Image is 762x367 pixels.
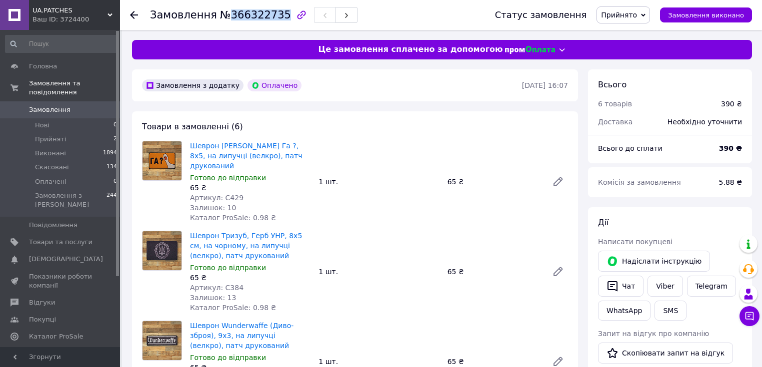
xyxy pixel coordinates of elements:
div: Повернутися назад [130,10,138,20]
time: [DATE] 16:07 [522,81,568,89]
span: Готово до відправки [190,174,266,182]
span: Замовлення [29,105,70,114]
span: 0 [113,121,117,130]
div: 65 ₴ [443,175,544,189]
span: Артикул: С384 [190,284,243,292]
a: WhatsApp [598,301,650,321]
div: Статус замовлення [495,10,587,20]
span: Каталог ProSale: 0.98 ₴ [190,214,276,222]
span: 244 [106,191,117,209]
span: Покупці [29,315,56,324]
span: Показники роботи компанії [29,272,92,290]
span: 0 [113,177,117,186]
span: 134 [106,163,117,172]
div: Оплачено [247,79,301,91]
span: Замовлення з [PERSON_NAME] [35,191,106,209]
span: Доставка [598,118,632,126]
div: Замовлення з додатку [142,79,243,91]
img: Шеврон Тризуб, Герб УНР, 8х5 см, на чорному, на липучці (велкро), патч друкований [142,231,181,270]
div: 65 ₴ [190,273,310,283]
button: SMS [654,301,686,321]
span: Відгуки [29,298,55,307]
span: Повідомлення [29,221,77,230]
span: Каталог ProSale: 0.98 ₴ [190,304,276,312]
span: Виконані [35,149,66,158]
span: Замовлення та повідомлення [29,79,120,97]
a: Редагувати [548,262,568,282]
span: Артикул: С429 [190,194,243,202]
span: [DEMOGRAPHIC_DATA] [29,255,103,264]
span: Запит на відгук про компанію [598,330,709,338]
span: Це замовлення сплачено за допомогою [318,44,502,55]
span: 6 товарів [598,100,632,108]
div: 390 ₴ [721,99,742,109]
span: UA.PATCHES [32,6,107,15]
span: Залишок: 10 [190,204,236,212]
a: Telegram [687,276,736,297]
button: Чат з покупцем [739,306,759,326]
span: Готово до відправки [190,354,266,362]
span: Каталог ProSale [29,332,83,341]
div: Необхідно уточнити [661,111,748,133]
div: 1 шт. [314,265,443,279]
button: Замовлення виконано [660,7,752,22]
img: Шеврон Гусак Га ?, 8х5, на липучці (велкро), патч друкований [142,141,181,180]
span: Товари та послуги [29,238,92,247]
span: Готово до відправки [190,264,266,272]
a: Viber [647,276,682,297]
span: №366322735 [220,9,291,21]
span: Всього [598,80,626,89]
button: Надіслати інструкцію [598,251,710,272]
div: 1 шт. [314,175,443,189]
div: 65 ₴ [443,265,544,279]
button: Чат [598,276,643,297]
a: Шеврон Тризуб, Герб УНР, 8х5 см, на чорному, на липучці (велкро), патч друкований [190,232,302,260]
span: Дії [598,218,608,227]
span: Головна [29,62,57,71]
span: Прийняті [35,135,66,144]
span: Товари в замовленні (6) [142,122,243,131]
span: Замовлення [150,9,217,21]
span: 5.88 ₴ [719,178,742,186]
span: Замовлення виконано [668,11,744,19]
span: Прийнято [601,11,637,19]
span: Всього до сплати [598,144,662,152]
span: Нові [35,121,49,130]
button: Скопіювати запит на відгук [598,343,733,364]
span: 1894 [103,149,117,158]
img: Шеврон Wunderwaffe (Диво-зброя), 9х3, на липучці (велкро), патч друкований [142,321,181,360]
a: Редагувати [548,172,568,192]
span: Написати покупцеві [598,238,672,246]
b: 390 ₴ [719,144,742,152]
a: Шеврон [PERSON_NAME] Га ?, 8х5, на липучці (велкро), патч друкований [190,142,302,170]
a: Шеврон Wunderwaffe (Диво-зброя), 9х3, на липучці (велкро), патч друкований [190,322,293,350]
span: Залишок: 13 [190,294,236,302]
div: Ваш ID: 3724400 [32,15,120,24]
span: Комісія за замовлення [598,178,681,186]
span: Оплачені [35,177,66,186]
span: 2 [113,135,117,144]
input: Пошук [5,35,118,53]
div: 65 ₴ [190,183,310,193]
span: Скасовані [35,163,69,172]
